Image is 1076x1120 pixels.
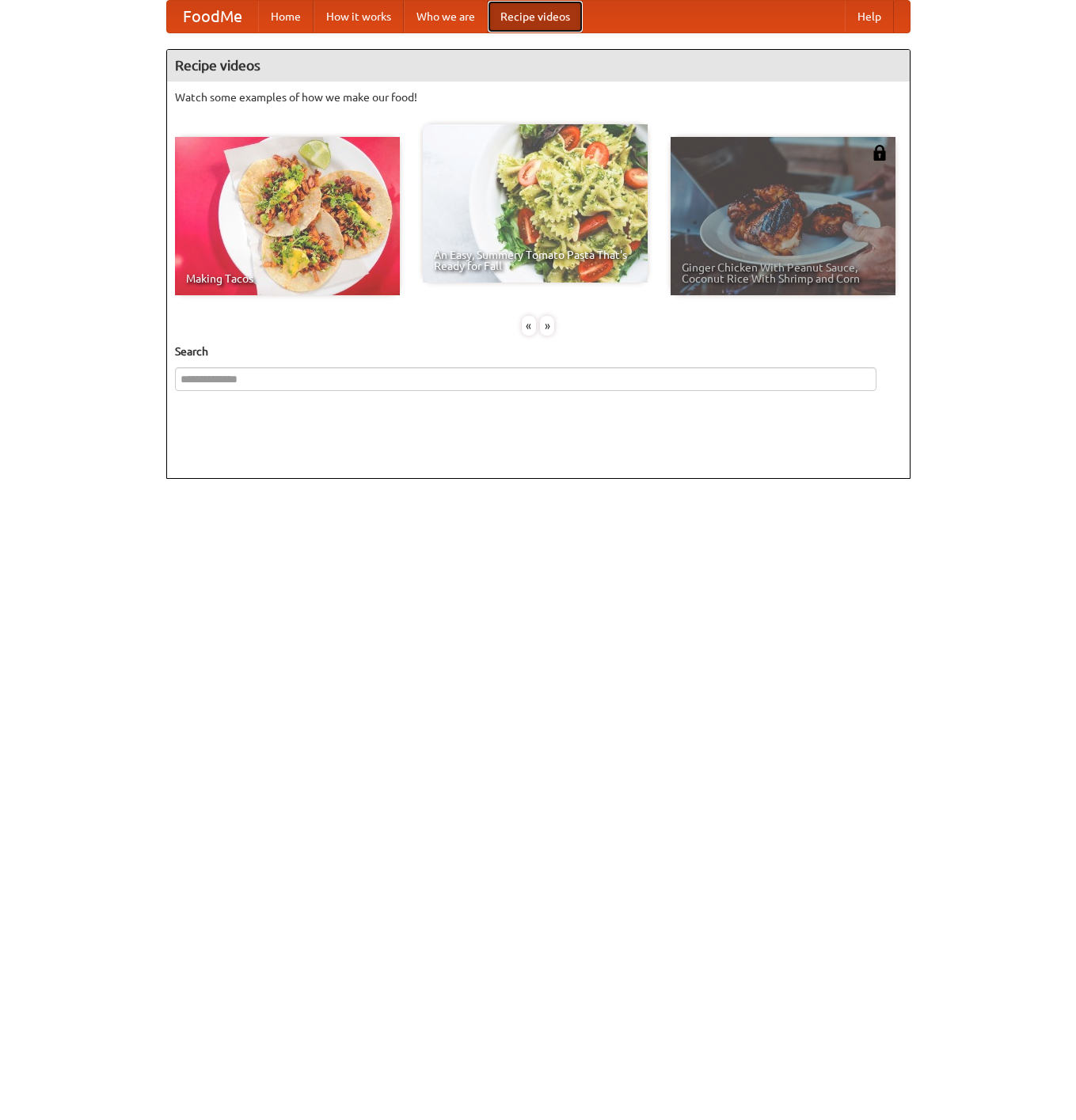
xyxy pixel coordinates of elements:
a: Who we are [404,1,488,32]
a: An Easy, Summery Tomato Pasta That's Ready for Fall [423,124,648,283]
h5: Search [175,344,902,359]
span: An Easy, Summery Tomato Pasta That's Ready for Fall [434,249,637,271]
h4: Recipe videos [167,50,910,82]
div: » [540,316,554,336]
a: FoodMe [167,1,258,32]
a: Help [845,1,894,32]
a: How it works [314,1,404,32]
p: Watch some examples of how we make our food! [175,89,902,105]
img: 483408.png [872,145,888,161]
a: Home [258,1,314,32]
span: Making Tacos [186,273,389,284]
a: Recipe videos [488,1,583,32]
div: « [522,316,536,336]
a: Making Tacos [175,137,400,295]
